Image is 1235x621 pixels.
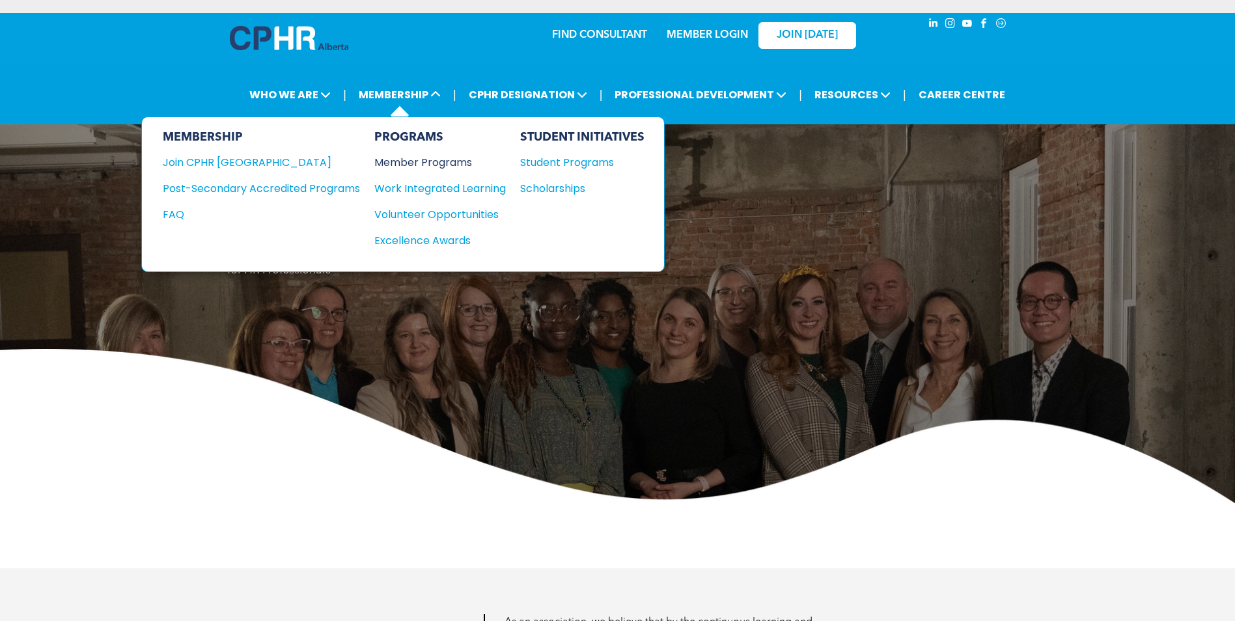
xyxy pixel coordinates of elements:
[453,81,456,108] li: |
[520,154,632,171] div: Student Programs
[230,26,348,50] img: A blue and white logo for cp alberta
[611,83,790,107] span: PROFESSIONAL DEVELOPMENT
[811,83,895,107] span: RESOURCES
[374,206,506,223] a: Volunteer Opportunities
[374,180,493,197] div: Work Integrated Learning
[245,83,335,107] span: WHO WE ARE
[977,16,992,34] a: facebook
[163,154,360,171] a: Join CPHR [GEOGRAPHIC_DATA]
[465,83,591,107] span: CPHR DESIGNATION
[374,232,493,249] div: Excellence Awards
[163,180,360,197] a: Post-Secondary Accredited Programs
[799,81,802,108] li: |
[163,130,360,145] div: MEMBERSHIP
[994,16,1008,34] a: Social network
[163,154,340,171] div: Join CPHR [GEOGRAPHIC_DATA]
[520,154,645,171] a: Student Programs
[758,22,856,49] a: JOIN [DATE]
[777,29,838,42] span: JOIN [DATE]
[520,180,632,197] div: Scholarships
[667,30,748,40] a: MEMBER LOGIN
[520,130,645,145] div: STUDENT INITIATIVES
[903,81,906,108] li: |
[163,206,360,223] a: FAQ
[520,180,645,197] a: Scholarships
[600,81,603,108] li: |
[926,16,941,34] a: linkedin
[374,206,493,223] div: Volunteer Opportunities
[374,232,506,249] a: Excellence Awards
[163,180,340,197] div: Post-Secondary Accredited Programs
[943,16,958,34] a: instagram
[374,154,493,171] div: Member Programs
[374,180,506,197] a: Work Integrated Learning
[355,83,445,107] span: MEMBERSHIP
[374,130,506,145] div: PROGRAMS
[552,30,647,40] a: FIND CONSULTANT
[960,16,975,34] a: youtube
[163,206,340,223] div: FAQ
[915,83,1009,107] a: CAREER CENTRE
[374,154,506,171] a: Member Programs
[343,81,346,108] li: |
